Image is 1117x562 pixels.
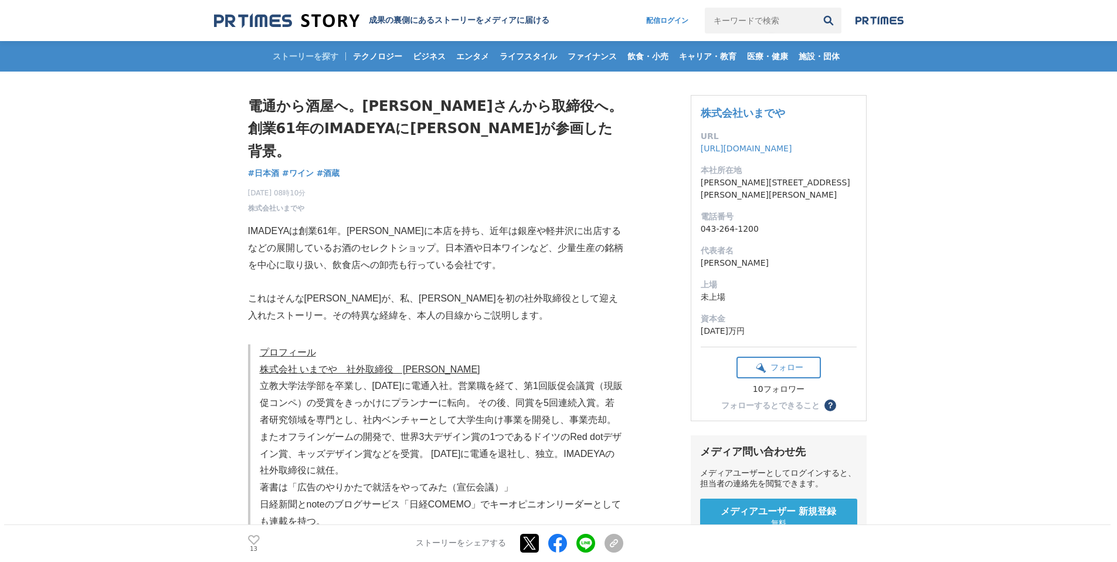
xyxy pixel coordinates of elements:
dt: 代表者名 [701,245,857,257]
span: #日本酒 [248,168,280,178]
button: フォロー [736,357,821,378]
input: キーワードで検索 [705,8,816,33]
div: 10フォロワー [736,384,821,395]
h2: 成果の裏側にあるストーリーをメディアに届ける [369,15,549,26]
a: 飲食・小売 [623,41,673,72]
a: 成果の裏側にあるストーリーをメディアに届ける 成果の裏側にあるストーリーをメディアに届ける [214,13,549,29]
button: 検索 [816,8,841,33]
a: 株式会社いまでや [248,203,304,214]
a: ファイナンス [563,41,622,72]
a: 配信ログイン [634,8,700,33]
span: ファイナンス [563,51,622,62]
a: テクノロジー [348,41,407,72]
span: エンタメ [451,51,494,62]
span: メディアユーザー 新規登録 [721,506,837,518]
a: #酒蔵 [317,167,340,180]
dt: 資本金 [701,313,857,325]
dt: 本社所在地 [701,164,857,177]
dt: 上場 [701,279,857,291]
span: #酒蔵 [317,168,340,178]
p: IMADEYAは創業61年。[PERSON_NAME]に本店を持ち、近年は銀座や軽井沢に出店するなどの展開しているお酒のセレクトショップ。日本酒や日本ワインなど、少量生産の銘柄を中心に取り扱い、... [248,223,623,273]
span: ライフスタイル [495,51,562,62]
p: 著書は「広告のやりかたで就活をやってみた（宣伝会議）」 [260,479,623,496]
a: 株式会社いまでや [701,107,785,119]
span: キャリア・教育 [674,51,741,62]
span: 無料 [771,518,786,529]
span: 施設・団体 [794,51,844,62]
a: 医療・健康 [742,41,793,72]
dd: [PERSON_NAME] [701,257,857,269]
dd: [PERSON_NAME][STREET_ADDRESS][PERSON_NAME][PERSON_NAME] [701,177,857,201]
span: #ワイン [282,168,314,178]
span: 飲食・小売 [623,51,673,62]
p: ストーリーをシェアする [416,539,506,549]
img: prtimes [855,16,904,25]
a: メディアユーザー 新規登録 無料 [700,499,857,536]
a: [URL][DOMAIN_NAME] [701,144,792,153]
span: テクノロジー [348,51,407,62]
p: 13 [248,546,260,552]
img: 成果の裏側にあるストーリーをメディアに届ける [214,13,359,29]
u: 株式会社 いまでや 社外取締役 [PERSON_NAME] [260,364,480,374]
span: 医療・健康 [742,51,793,62]
a: ビジネス [408,41,450,72]
a: キャリア・教育 [674,41,741,72]
a: #ワイン [282,167,314,180]
div: メディア問い合わせ先 [700,445,857,459]
a: エンタメ [451,41,494,72]
span: ビジネス [408,51,450,62]
h1: 電通から酒屋へ。[PERSON_NAME]さんから取締役へ。創業61年のIMADEYAに[PERSON_NAME]が参画した背景。 [248,95,623,162]
dd: 043-264-1200 [701,223,857,235]
span: [DATE] 08時10分 [248,188,306,198]
a: ライフスタイル [495,41,562,72]
a: 施設・団体 [794,41,844,72]
dt: 電話番号 [701,211,857,223]
span: ？ [826,401,834,409]
div: フォローするとできること [721,401,820,409]
dd: [DATE]万円 [701,325,857,337]
dt: URL [701,130,857,143]
dd: 未上場 [701,291,857,303]
u: プロフィール [260,347,316,357]
button: ？ [824,400,836,411]
p: 日経新聞とnoteのブログサービス「日経COMEMO」でキーオピニオンリーダーとしても連載を持つ。 [260,496,623,530]
a: #日本酒 [248,167,280,180]
p: 立教大学法学部を卒業し、[DATE]に電通入社。営業職を経て、第1回販促会議賞（現販促コンペ）の受賞をきっかけにプランナーに転向。 その後、同賞を5回連続入賞。若者研究領域を専門とし、社内ベンチ... [260,378,623,479]
p: これはそんな[PERSON_NAME]が、私、[PERSON_NAME]を初の社外取締役として迎え入れたストーリー。その特異な経緯を、本人の目線からご説明します。 [248,290,623,324]
div: メディアユーザーとしてログインすると、担当者の連絡先を閲覧できます。 [700,468,857,489]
